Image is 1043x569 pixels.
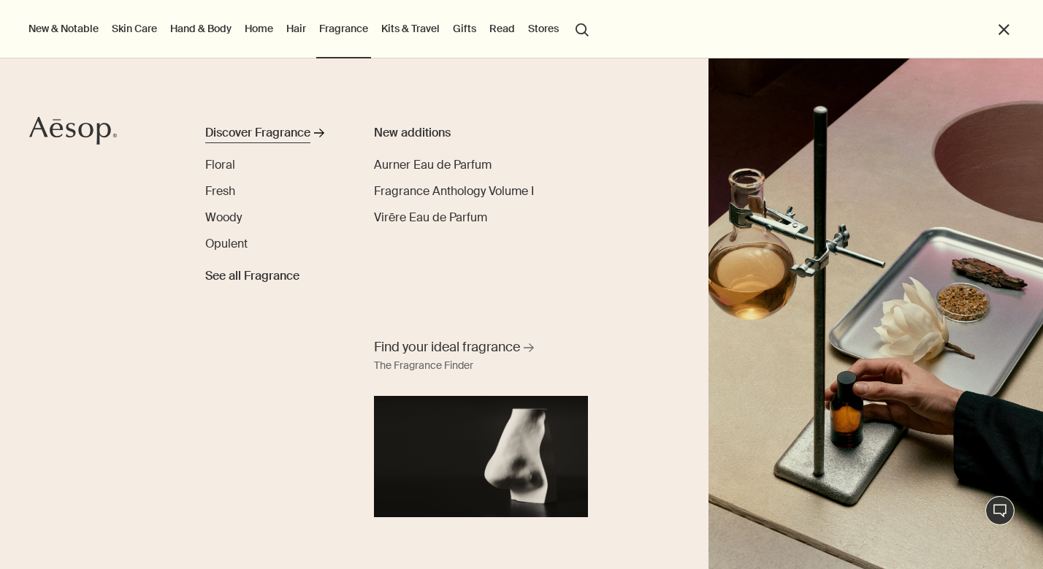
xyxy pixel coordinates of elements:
[374,183,534,200] a: Fragrance Anthology Volume I
[242,19,276,38] a: Home
[374,209,487,226] a: Virēre Eau de Parfum
[525,19,562,38] button: Stores
[374,357,473,375] div: The Fragrance Finder
[374,210,487,225] span: Virēre Eau de Parfum
[486,19,518,38] a: Read
[26,112,121,153] a: Aesop
[205,209,242,226] a: Woody
[569,15,595,42] button: Open search
[450,19,479,38] a: Gifts
[205,183,235,200] a: Fresh
[996,21,1012,38] button: Close the Menu
[167,19,234,38] a: Hand & Body
[283,19,309,38] a: Hair
[708,58,1043,569] img: Plaster sculptures of noses resting on stone podiums and a wooden ladder.
[205,236,248,251] span: Opulent
[374,156,492,174] a: Aurner Eau de Parfum
[109,19,160,38] a: Skin Care
[205,210,242,225] span: Woody
[205,183,235,199] span: Fresh
[29,116,117,145] svg: Aesop
[205,156,235,174] a: Floral
[316,19,371,38] a: Fragrance
[205,261,299,285] a: See all Fragrance
[205,267,299,285] span: See all Fragrance
[985,496,1015,525] button: Live Assistance
[370,335,592,516] a: Find your ideal fragrance The Fragrance FinderA nose sculpture placed in front of black background
[374,124,541,142] div: New additions
[374,157,492,172] span: Aurner Eau de Parfum
[205,157,235,172] span: Floral
[374,338,520,356] span: Find your ideal fragrance
[26,19,102,38] button: New & Notable
[205,124,310,142] div: Discover Fragrance
[205,124,343,148] a: Discover Fragrance
[205,235,248,253] a: Opulent
[378,19,443,38] a: Kits & Travel
[374,183,534,199] span: Fragrance Anthology Volume I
